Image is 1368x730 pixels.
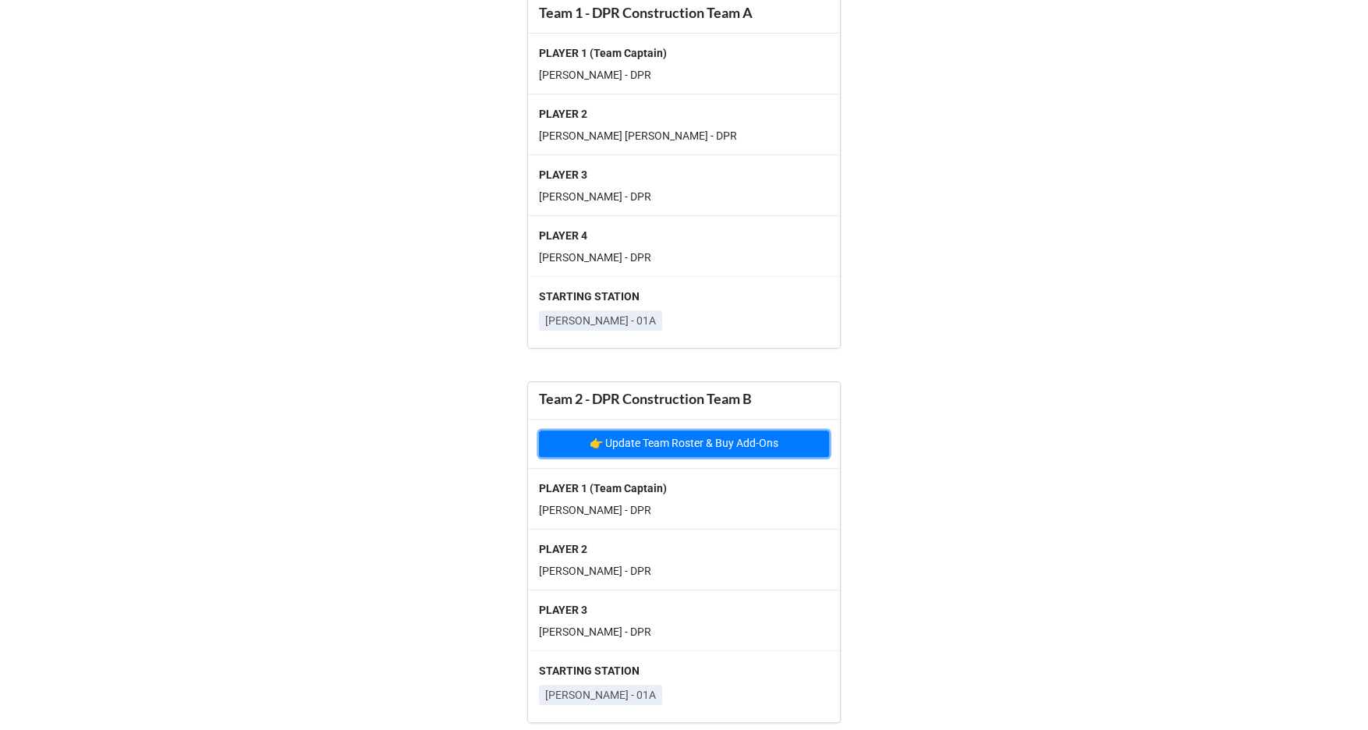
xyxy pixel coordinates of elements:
b: PLAYER 2 [539,108,587,120]
b: PLAYER 2 [539,543,587,555]
p: [PERSON_NAME] - DPR [539,563,829,579]
b: PLAYER 3 [539,168,587,181]
b: STARTING STATION [539,664,640,677]
p: [PERSON_NAME] - DPR [539,67,829,83]
b: PLAYER 1 (Team Captain) [539,47,667,59]
div: Team 1 - DPR Construction Team A [539,4,829,22]
p: [PERSON_NAME] - DPR [539,189,829,204]
b: PLAYER 4 [539,229,587,242]
p: [PERSON_NAME] - 01A [545,687,656,703]
div: Team 2 - DPR Construction Team B [539,390,829,408]
b: PLAYER 3 [539,604,587,616]
b: PLAYER 1 (Team Captain) [539,482,667,494]
button: 👉 Update Team Roster & Buy Add-Ons [539,431,829,457]
p: [PERSON_NAME] - DPR [539,502,829,518]
b: STARTING STATION [539,290,640,303]
p: [PERSON_NAME] [PERSON_NAME] - DPR [539,128,829,144]
p: [PERSON_NAME] - DPR [539,624,829,640]
p: [PERSON_NAME] - 01A [545,313,656,328]
p: [PERSON_NAME] - DPR [539,250,829,265]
